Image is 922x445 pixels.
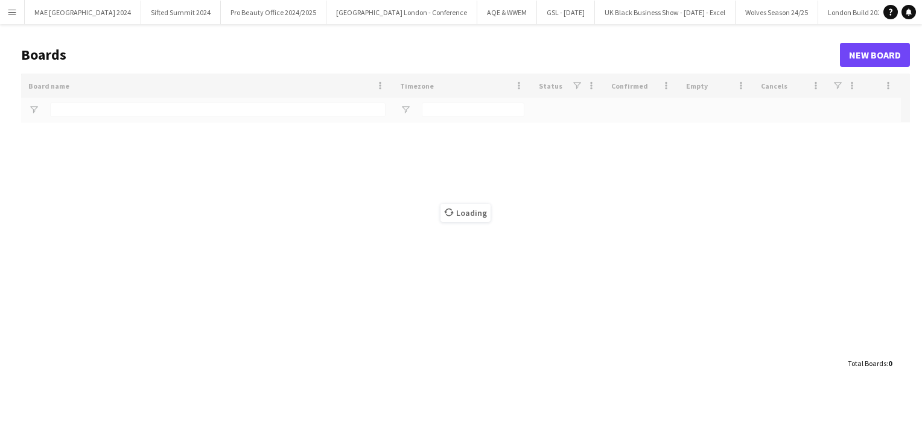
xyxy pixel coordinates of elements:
[25,1,141,24] button: MAE [GEOGRAPHIC_DATA] 2024
[736,1,818,24] button: Wolves Season 24/25
[848,359,886,368] span: Total Boards
[595,1,736,24] button: UK Black Business Show - [DATE] - Excel
[818,1,895,24] button: London Build 2024
[326,1,477,24] button: [GEOGRAPHIC_DATA] London - Conference
[888,359,892,368] span: 0
[21,46,840,64] h1: Boards
[848,352,892,375] div: :
[221,1,326,24] button: Pro Beauty Office 2024/2025
[840,43,910,67] a: New Board
[537,1,595,24] button: GSL - [DATE]
[477,1,537,24] button: AQE & WWEM
[141,1,221,24] button: Sifted Summit 2024
[440,204,491,222] span: Loading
